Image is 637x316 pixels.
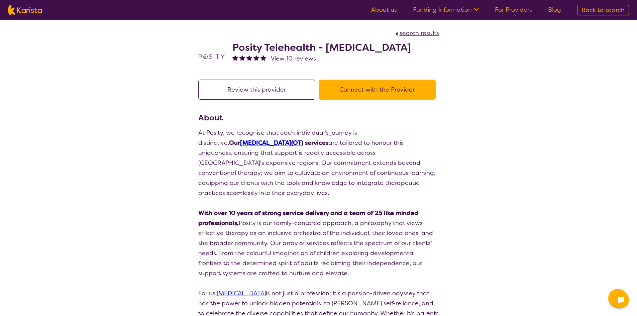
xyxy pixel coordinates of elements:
span: Back to search [581,6,625,14]
a: Review this provider [198,86,319,94]
a: search results [394,29,439,37]
span: View 10 reviews [271,55,316,63]
button: Review this provider [198,80,315,100]
img: t1bslo80pcylnzwjhndq.png [198,43,225,70]
p: At Posity, we recognise that each individual's journey is distinctive. are tailored to honour thi... [198,128,439,198]
strong: With over 10 years of strong service delivery and a team of 25 like minded professionals, [198,209,418,227]
a: For Providers [495,6,532,14]
a: View 10 reviews [271,54,316,64]
h2: Posity Telehealth - [MEDICAL_DATA] [232,41,411,54]
img: Karista logo [8,5,42,15]
a: [MEDICAL_DATA] [240,139,291,147]
a: About us [371,6,397,14]
a: Funding Information [413,6,479,14]
a: Blog [548,6,561,14]
p: Posity is our family-cantered approach, a philosophy that views effective therapy as an inclusive... [198,208,439,278]
span: search results [400,29,439,37]
button: Channel Menu [608,289,627,308]
img: fullstar [239,55,245,61]
a: OT [293,139,301,147]
a: [MEDICAL_DATA] [217,289,266,297]
strong: Our ( ) services [229,139,328,147]
a: Back to search [577,5,629,15]
img: fullstar [246,55,252,61]
a: Connect with the Provider [319,86,439,94]
img: fullstar [253,55,259,61]
img: fullstar [232,55,238,61]
button: Connect with the Provider [319,80,436,100]
img: fullstar [260,55,266,61]
h3: About [198,112,439,124]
